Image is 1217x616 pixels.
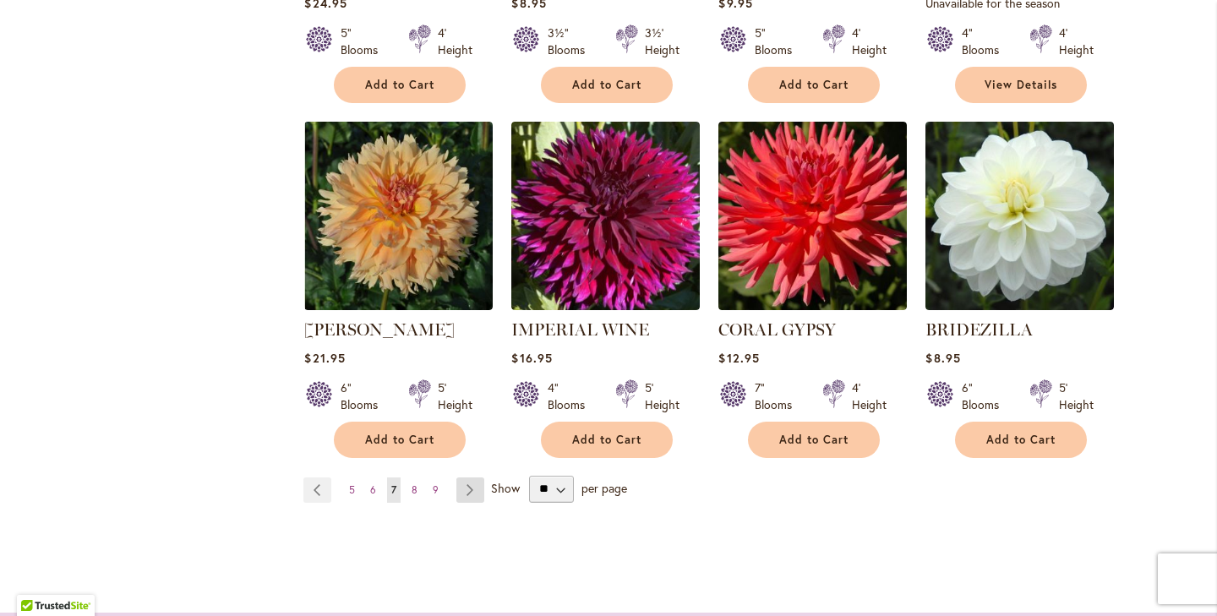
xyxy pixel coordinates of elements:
[304,297,493,313] a: KARMEL KORN
[925,122,1114,310] img: BRIDEZILLA
[304,319,455,340] a: [PERSON_NAME]
[852,379,887,413] div: 4' Height
[925,297,1114,313] a: BRIDEZILLA
[365,433,434,447] span: Add to Cart
[511,319,649,340] a: IMPERIAL WINE
[412,483,417,496] span: 8
[925,319,1033,340] a: BRIDEZILLA
[341,25,388,58] div: 5" Blooms
[779,433,849,447] span: Add to Cart
[962,25,1009,58] div: 4" Blooms
[718,297,907,313] a: CORAL GYPSY
[755,25,802,58] div: 5" Blooms
[748,422,880,458] button: Add to Cart
[925,350,960,366] span: $8.95
[779,78,849,92] span: Add to Cart
[645,25,679,58] div: 3½' Height
[955,67,1087,103] a: View Details
[428,477,443,503] a: 9
[548,25,595,58] div: 3½" Blooms
[718,350,759,366] span: $12.95
[581,479,627,495] span: per page
[955,422,1087,458] button: Add to Cart
[438,379,472,413] div: 5' Height
[407,477,422,503] a: 8
[511,350,552,366] span: $16.95
[345,477,359,503] a: 5
[433,483,439,496] span: 9
[748,67,880,103] button: Add to Cart
[304,122,493,310] img: KARMEL KORN
[572,433,641,447] span: Add to Cart
[13,556,60,603] iframe: Launch Accessibility Center
[511,122,700,310] img: IMPERIAL WINE
[370,483,376,496] span: 6
[334,67,466,103] button: Add to Cart
[718,122,907,310] img: CORAL GYPSY
[755,379,802,413] div: 7" Blooms
[391,483,396,496] span: 7
[541,422,673,458] button: Add to Cart
[511,297,700,313] a: IMPERIAL WINE
[341,379,388,413] div: 6" Blooms
[1059,379,1094,413] div: 5' Height
[438,25,472,58] div: 4' Height
[541,67,673,103] button: Add to Cart
[962,379,1009,413] div: 6" Blooms
[334,422,466,458] button: Add to Cart
[1059,25,1094,58] div: 4' Height
[572,78,641,92] span: Add to Cart
[548,379,595,413] div: 4" Blooms
[366,477,380,503] a: 6
[718,319,836,340] a: CORAL GYPSY
[852,25,887,58] div: 4' Height
[985,78,1057,92] span: View Details
[365,78,434,92] span: Add to Cart
[349,483,355,496] span: 5
[491,479,520,495] span: Show
[645,379,679,413] div: 5' Height
[986,433,1056,447] span: Add to Cart
[304,350,345,366] span: $21.95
